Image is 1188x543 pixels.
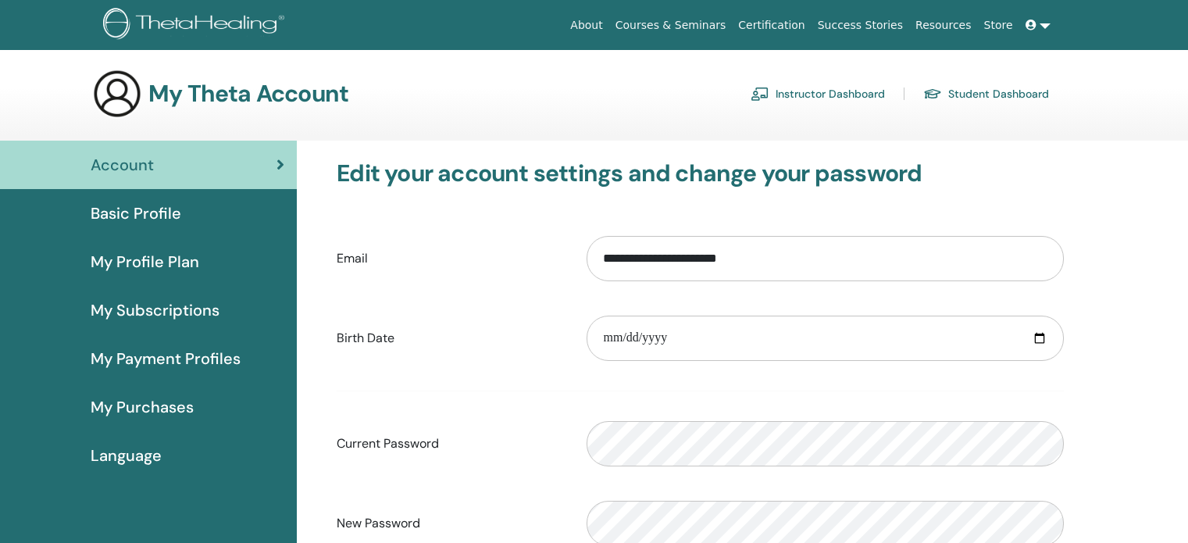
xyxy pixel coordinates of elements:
a: About [564,11,608,40]
h3: Edit your account settings and change your password [337,159,1064,188]
h3: My Theta Account [148,80,348,108]
a: Certification [732,11,811,40]
a: Instructor Dashboard [751,81,885,106]
span: My Subscriptions [91,298,219,322]
img: logo.png [103,8,290,43]
label: New Password [325,509,575,538]
span: My Profile Plan [91,250,199,273]
span: Account [91,153,154,177]
a: Student Dashboard [923,81,1049,106]
img: generic-user-icon.jpg [92,69,142,119]
span: Language [91,444,162,467]
a: Courses & Seminars [609,11,733,40]
img: chalkboard-teacher.svg [751,87,769,101]
label: Email [325,244,575,273]
span: Basic Profile [91,202,181,225]
label: Birth Date [325,323,575,353]
label: Current Password [325,429,575,459]
span: My Purchases [91,395,194,419]
span: My Payment Profiles [91,347,241,370]
a: Store [978,11,1019,40]
img: graduation-cap.svg [923,88,942,101]
a: Resources [909,11,978,40]
a: Success Stories [812,11,909,40]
